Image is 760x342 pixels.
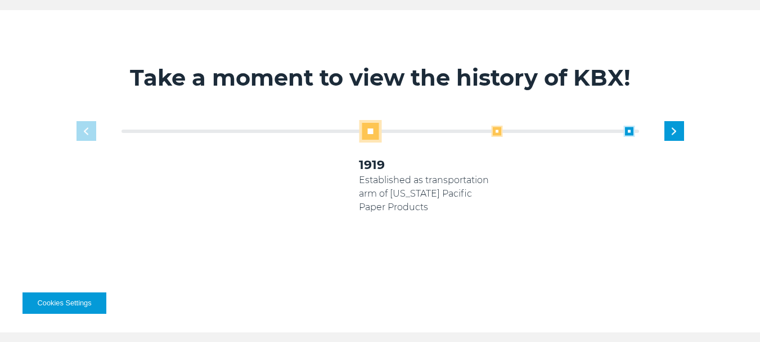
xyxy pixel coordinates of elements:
h3: 1919 [359,157,491,174]
h2: Take a moment to view the history of KBX! [34,64,726,92]
p: Established as transportation arm of [US_STATE] Pacific Paper Products [359,174,491,214]
div: Next slide [664,121,684,141]
iframe: Chat Widget [704,288,760,342]
img: next slide [672,127,676,135]
button: Cookies Settings [23,292,106,314]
